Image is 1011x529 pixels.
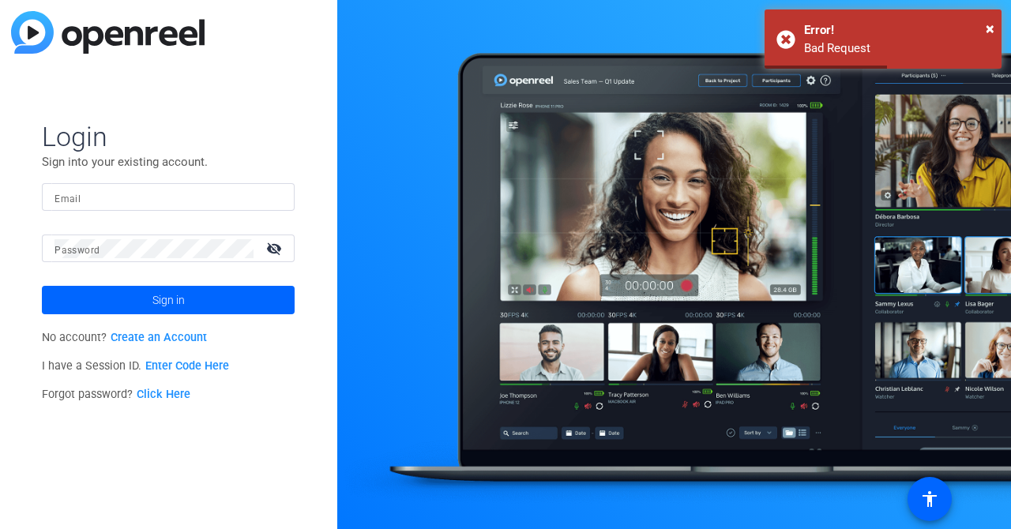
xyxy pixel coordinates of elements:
div: Bad Request [804,39,990,58]
span: Forgot password? [42,388,190,401]
span: × [986,19,994,38]
div: Error! [804,21,990,39]
span: I have a Session ID. [42,359,229,373]
mat-icon: visibility_off [257,237,295,260]
button: Sign in [42,286,295,314]
button: Close [986,17,994,40]
img: blue-gradient.svg [11,11,205,54]
mat-label: Email [54,193,81,204]
span: Login [42,120,295,153]
a: Enter Code Here [145,359,229,373]
mat-label: Password [54,245,100,256]
span: Sign in [152,280,185,320]
input: Enter Email Address [54,188,282,207]
p: Sign into your existing account. [42,153,295,171]
span: No account? [42,331,207,344]
mat-icon: accessibility [920,490,939,508]
a: Create an Account [111,331,207,344]
a: Click Here [137,388,190,401]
